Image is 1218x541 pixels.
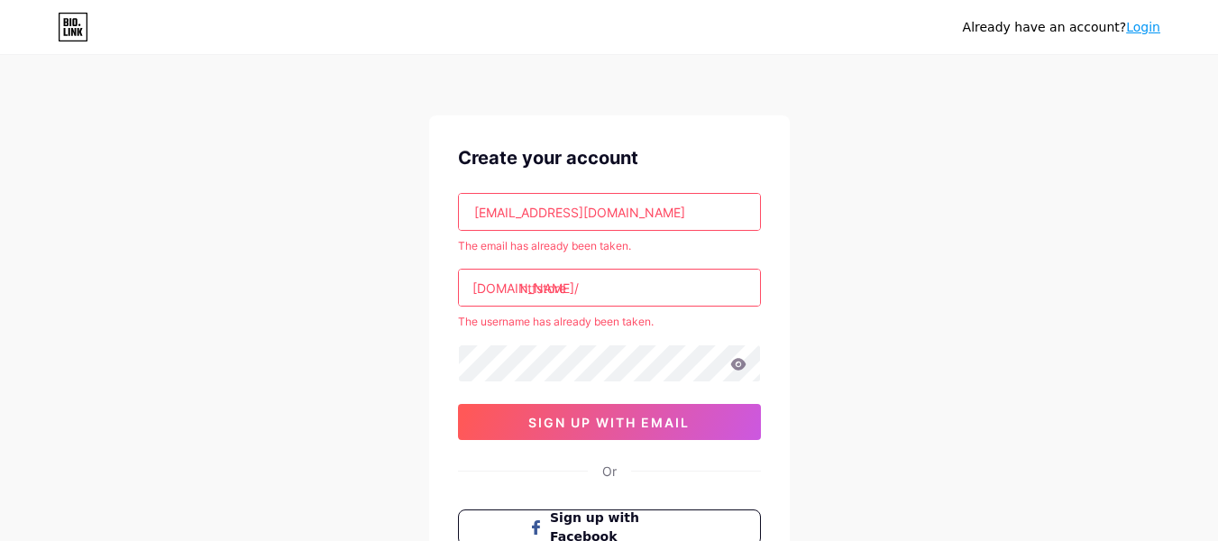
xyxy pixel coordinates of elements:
[458,314,761,330] div: The username has already been taken.
[458,404,761,440] button: sign up with email
[1126,20,1160,34] a: Login
[459,270,760,306] input: username
[602,462,617,481] div: Or
[459,194,760,230] input: Email
[458,144,761,171] div: Create your account
[458,238,761,254] div: The email has already been taken.
[528,415,690,430] span: sign up with email
[963,18,1160,37] div: Already have an account?
[472,279,579,298] div: [DOMAIN_NAME]/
